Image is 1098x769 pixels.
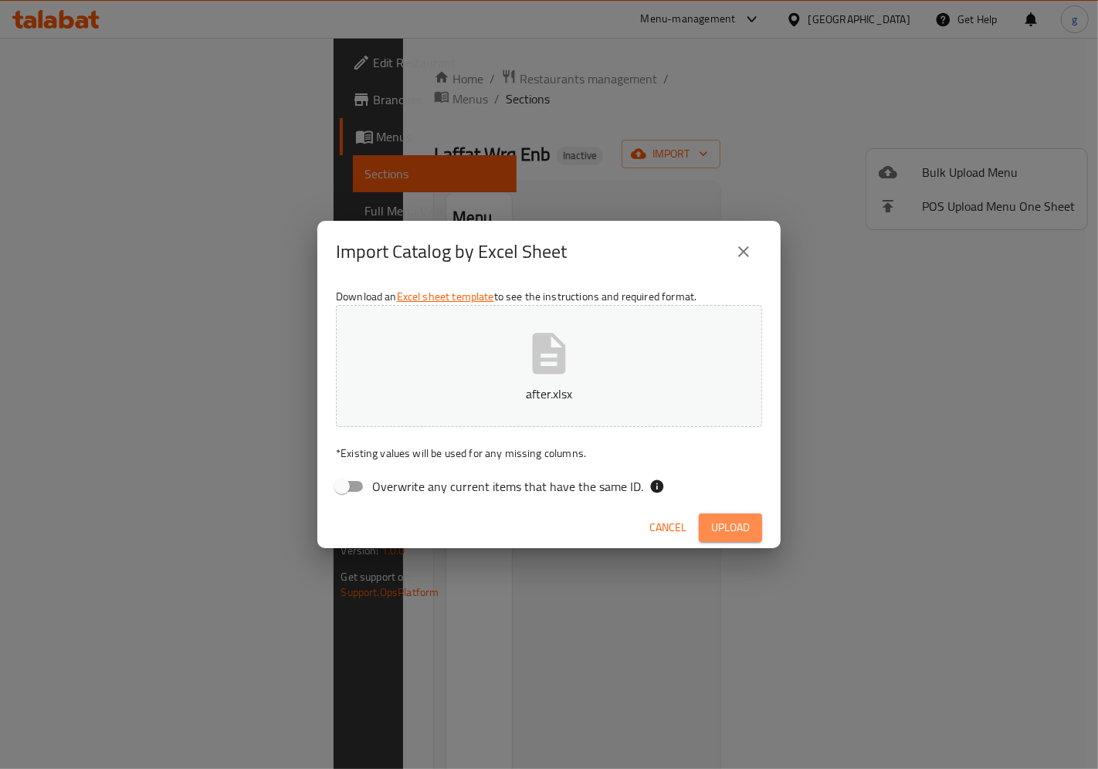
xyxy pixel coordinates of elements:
h2: Import Catalog by Excel Sheet [336,239,567,264]
a: Excel sheet template [397,286,494,307]
button: Upload [699,513,762,542]
span: Overwrite any current items that have the same ID. [372,477,643,496]
button: Cancel [643,513,693,542]
svg: If the overwrite option isn't selected, then the items that match an existing ID will be ignored ... [649,479,665,494]
button: close [725,233,762,270]
span: Cancel [649,518,686,537]
button: after.xlsx [336,305,762,427]
div: Download an to see the instructions and required format. [317,283,781,506]
p: after.xlsx [360,384,738,403]
p: Existing values will be used for any missing columns. [336,445,762,461]
span: Upload [711,518,750,537]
